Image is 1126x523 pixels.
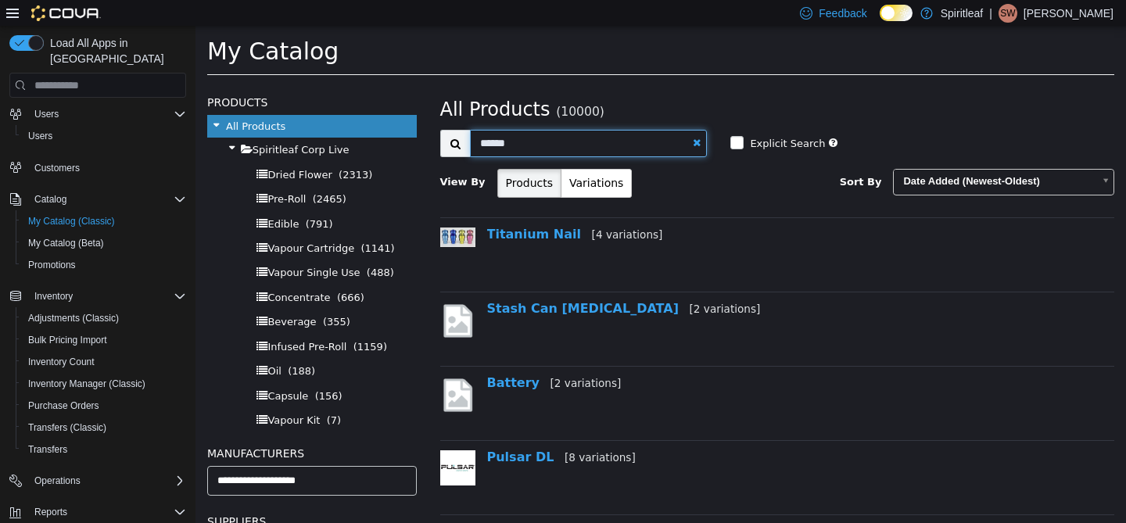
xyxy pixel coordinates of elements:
button: Products [302,143,366,172]
span: (156) [120,364,147,376]
h5: Suppliers [12,486,221,505]
button: Users [28,105,65,124]
span: Sort By [644,150,687,162]
span: Catalog [28,190,186,209]
a: Pulsar DL[8 variations] [292,424,440,439]
span: Inventory [34,290,73,303]
a: Customers [28,159,86,177]
span: (1141) [165,217,199,228]
span: Users [28,130,52,142]
span: (2465) [117,167,151,179]
button: Purchase Orders [16,395,192,417]
input: Dark Mode [880,5,913,21]
button: Operations [3,470,192,492]
button: Inventory [28,287,79,306]
span: (7) [131,389,145,400]
small: [2 variations] [494,277,565,289]
span: Transfers (Classic) [22,418,186,437]
a: Purchase Orders [22,396,106,415]
span: Customers [34,162,80,174]
span: Adjustments (Classic) [28,312,119,324]
span: Catalog [34,193,66,206]
a: Battery[2 variations] [292,349,426,364]
div: Sydney W [999,4,1017,23]
span: Purchase Orders [22,396,186,415]
button: Users [3,103,192,125]
a: Titanium Nail[4 variations] [292,201,468,216]
span: Infused Pre-Roll [72,315,151,327]
button: Customers [3,156,192,179]
span: Date Added (Newest-Oldest) [698,144,898,168]
a: Inventory Count [22,353,101,371]
button: Reports [3,501,192,523]
span: Dried Flower [72,143,136,155]
button: Variations [365,143,436,172]
a: Stash Can [MEDICAL_DATA][2 variations] [292,275,565,290]
button: My Catalog (Beta) [16,232,192,254]
small: [2 variations] [355,351,426,364]
span: Inventory Count [22,353,186,371]
a: Date Added (Newest-Oldest) [697,143,919,170]
h5: Manufacturers [12,418,221,437]
img: 150 [245,202,280,221]
button: Transfers [16,439,192,460]
span: Customers [28,158,186,177]
span: (1159) [158,315,192,327]
span: Bulk Pricing Import [28,334,107,346]
span: Inventory Manager (Classic) [28,378,145,390]
a: Transfers [22,440,74,459]
span: Inventory Manager (Classic) [22,374,186,393]
span: Vapour Kit [72,389,124,400]
span: Concentrate [72,266,134,278]
span: My Catalog (Classic) [22,212,186,231]
span: Bulk Pricing Import [22,331,186,349]
span: Operations [28,471,186,490]
span: My Catalog (Beta) [22,234,186,253]
span: Adjustments (Classic) [22,309,186,328]
span: Inventory Count [28,356,95,368]
a: Adjustments (Classic) [22,309,125,328]
span: Inventory [28,287,186,306]
span: (188) [92,339,120,351]
small: [8 variations] [369,425,440,438]
label: Explicit Search [550,110,629,126]
button: Promotions [16,254,192,276]
span: All Products [245,73,355,95]
img: Cova [31,5,101,21]
span: My Catalog (Classic) [28,215,115,227]
a: Transfers (Classic) [22,418,113,437]
span: Load All Apps in [GEOGRAPHIC_DATA] [44,35,186,66]
button: Inventory [3,285,192,307]
span: Promotions [28,259,76,271]
span: Beverage [72,290,120,302]
span: Vapour Single Use [72,241,164,253]
button: Reports [28,503,74,521]
span: Users [34,108,59,120]
span: Users [22,127,186,145]
a: My Catalog (Classic) [22,212,121,231]
span: Reports [28,503,186,521]
p: Spiritleaf [941,4,983,23]
a: My Catalog (Beta) [22,234,110,253]
img: missing-image.png [245,276,280,314]
span: Feedback [819,5,866,21]
span: (791) [110,192,138,204]
span: Capsule [72,364,113,376]
span: My Catalog [12,12,143,39]
span: (2313) [143,143,177,155]
span: Promotions [22,256,186,274]
span: Operations [34,475,81,487]
button: Bulk Pricing Import [16,329,192,351]
a: Inventory Manager (Classic) [22,374,152,393]
span: Transfers (Classic) [28,421,106,434]
span: Spiritleaf Corp Live [57,118,154,130]
a: Users [22,127,59,145]
button: Catalog [28,190,73,209]
img: missing-image.png [245,350,280,389]
span: Vapour Cartridge [72,217,159,228]
span: (355) [127,290,155,302]
img: 150 [245,424,280,460]
span: Dark Mode [880,21,880,22]
span: Reports [34,506,67,518]
span: Pre-Roll [72,167,110,179]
